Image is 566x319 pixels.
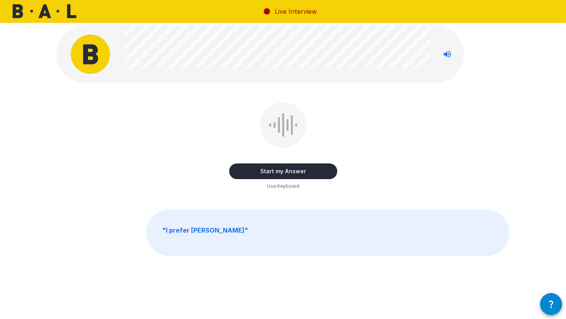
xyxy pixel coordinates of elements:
button: Stop reading questions aloud [439,46,455,62]
img: bal_avatar.png [71,35,110,74]
button: Start my Answer [229,163,337,179]
span: Use Keyboard [267,182,300,190]
p: Live Interview [275,7,317,16]
b: " I prefer [PERSON_NAME] " [162,226,248,234]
